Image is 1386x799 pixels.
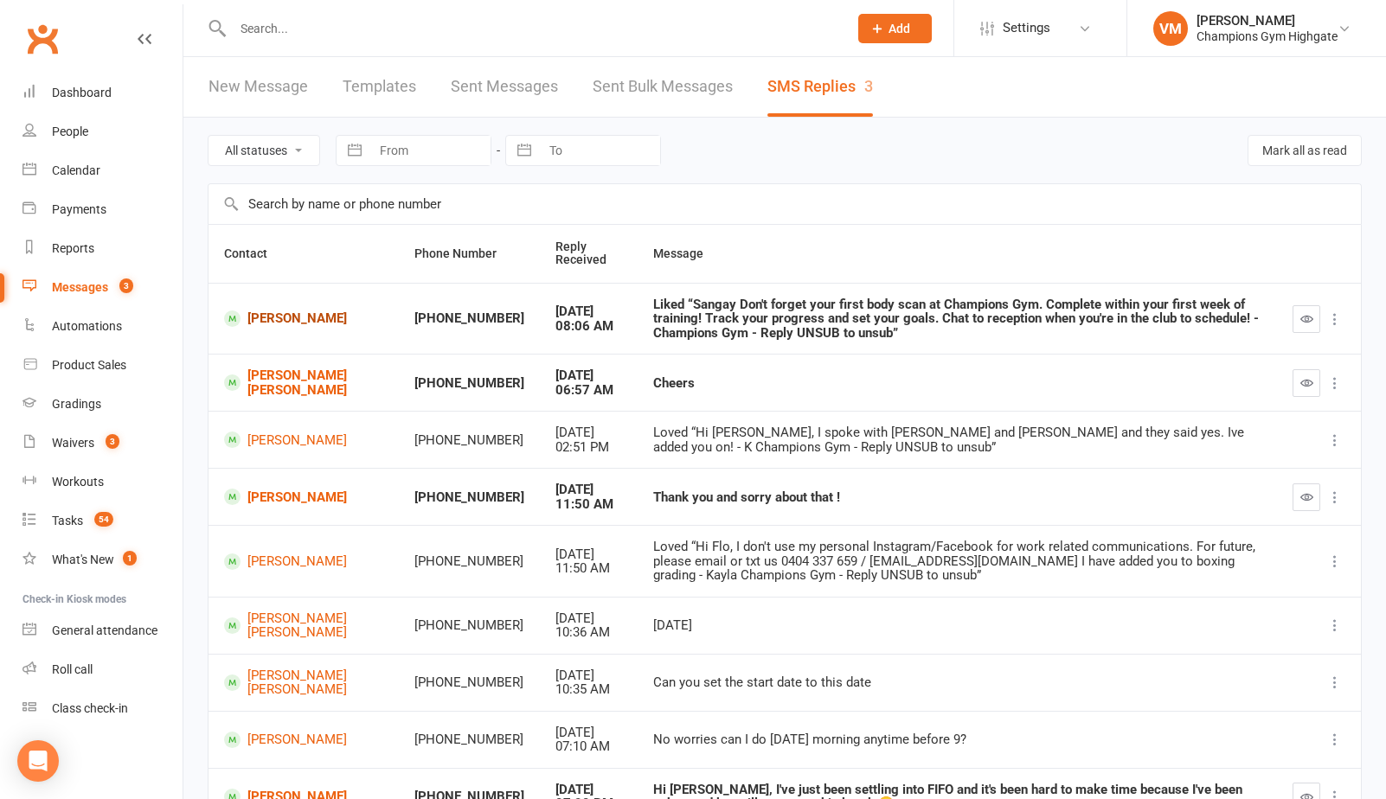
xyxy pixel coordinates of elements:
a: People [22,112,183,151]
div: Reports [52,241,94,255]
th: Reply Received [540,225,638,283]
div: [PERSON_NAME] [1197,13,1338,29]
div: Dashboard [52,86,112,99]
input: Search by name or phone number [209,184,1361,224]
span: Add [889,22,910,35]
div: Open Intercom Messenger [17,740,59,782]
input: To [540,136,660,165]
a: Reports [22,229,183,268]
div: 02:51 PM [555,440,623,455]
span: 3 [119,278,133,293]
div: Cheers [653,376,1261,391]
div: Thank you and sorry about that ! [653,490,1261,505]
div: [DATE] [555,611,623,626]
div: [PHONE_NUMBER] [414,376,524,391]
div: 11:50 AM [555,561,623,576]
span: 54 [94,512,113,527]
div: 3 [864,77,873,95]
a: Payments [22,190,183,229]
div: Waivers [52,436,94,450]
div: Tasks [52,514,83,527]
span: 1 [123,551,137,566]
div: [DATE] [555,368,623,383]
div: [DATE] [653,618,1261,633]
a: Messages 3 [22,268,183,307]
div: [DATE] [555,668,623,683]
a: Sent Messages [451,57,558,117]
div: [PHONE_NUMBER] [414,433,524,448]
div: [PHONE_NUMBER] [414,554,524,569]
div: Class check-in [52,701,128,715]
div: VM [1153,11,1188,46]
div: 08:06 AM [555,319,623,334]
div: Can you set the start date to this date [653,675,1261,690]
div: Gradings [52,397,101,411]
a: Sent Bulk Messages [593,57,733,117]
div: [DATE] [555,547,623,562]
th: Contact [209,225,399,283]
div: Calendar [52,163,100,177]
a: New Message [209,57,308,117]
input: Search... [228,16,836,41]
span: Settings [1003,9,1050,48]
input: From [370,136,491,165]
div: General attendance [52,623,157,637]
div: What's New [52,553,114,566]
th: Phone Number [399,225,540,283]
div: No worries can I do [DATE] morning anytime before 9? [653,732,1261,747]
div: [PHONE_NUMBER] [414,311,524,326]
button: Mark all as read [1248,135,1362,166]
div: 07:10 AM [555,739,623,754]
div: Roll call [52,662,93,676]
div: [PHONE_NUMBER] [414,490,524,505]
div: 10:35 AM [555,682,623,697]
a: Automations [22,307,183,346]
a: Clubworx [21,17,64,61]
a: Product Sales [22,346,183,385]
div: Loved “Hi [PERSON_NAME], I spoke with [PERSON_NAME] and [PERSON_NAME] and they said yes. Ive adde... [653,425,1261,454]
a: Tasks 54 [22,502,183,540]
div: [PHONE_NUMBER] [414,618,524,633]
a: Dashboard [22,74,183,112]
div: [PHONE_NUMBER] [414,732,524,747]
a: SMS Replies3 [767,57,873,117]
div: [DATE] [555,425,623,440]
button: Add [858,14,932,43]
a: [PERSON_NAME] [PERSON_NAME] [224,668,383,697]
div: Liked “Sangay Don't forget your first body scan at Champions Gym. Complete within your first week... [653,297,1261,341]
div: [DATE] [555,483,623,497]
div: Product Sales [52,358,126,372]
a: Templates [343,57,416,117]
a: Roll call [22,650,183,689]
div: [DATE] [555,725,623,740]
div: 10:36 AM [555,625,623,640]
div: [DATE] [555,783,623,797]
div: People [52,125,88,138]
div: Payments [52,202,106,216]
a: Waivers 3 [22,424,183,463]
div: [DATE] [555,304,623,319]
div: 11:50 AM [555,497,623,512]
a: What's New1 [22,540,183,579]
div: Workouts [52,475,104,489]
div: [PHONE_NUMBER] [414,675,524,690]
div: Messages [52,280,108,294]
a: [PERSON_NAME] [PERSON_NAME] [224,611,383,640]
a: General attendance kiosk mode [22,611,183,650]
span: 3 [106,434,119,449]
a: Gradings [22,385,183,424]
a: Workouts [22,463,183,502]
div: Automations [52,319,122,333]
a: [PERSON_NAME] [224,553,383,570]
a: [PERSON_NAME] [PERSON_NAME] [224,368,383,397]
a: Class kiosk mode [22,689,183,728]
a: [PERSON_NAME] [224,732,383,748]
a: Calendar [22,151,183,190]
th: Message [638,225,1277,283]
a: [PERSON_NAME] [224,310,383,327]
a: [PERSON_NAME] [224,489,383,505]
div: 06:57 AM [555,383,623,398]
div: Loved “Hi Flo, I don't use my personal Instagram/Facebook for work related communications. For fu... [653,540,1261,583]
div: Champions Gym Highgate [1197,29,1338,44]
a: [PERSON_NAME] [224,431,383,448]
